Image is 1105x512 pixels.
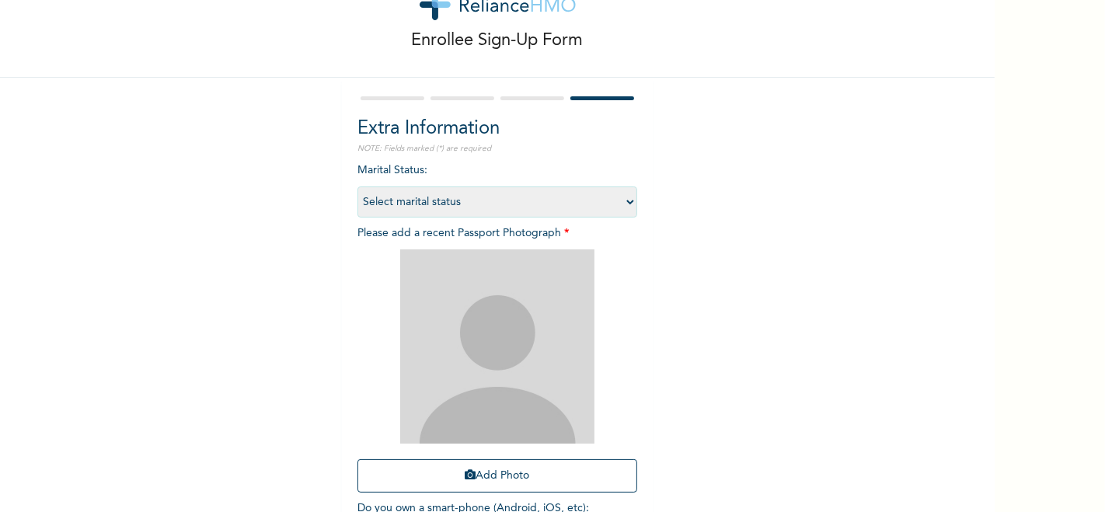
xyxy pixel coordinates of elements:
[412,28,584,54] p: Enrollee Sign-Up Form
[357,228,637,500] span: Please add a recent Passport Photograph
[357,115,637,143] h2: Extra Information
[357,143,637,155] p: NOTE: Fields marked (*) are required
[400,249,594,444] img: Crop
[357,459,637,493] button: Add Photo
[357,165,637,207] span: Marital Status :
